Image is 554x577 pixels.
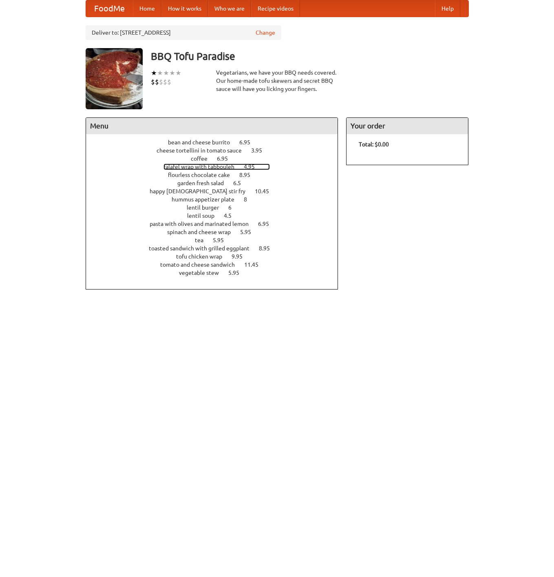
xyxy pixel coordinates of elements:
a: Home [133,0,161,17]
span: spinach and cheese wrap [167,229,239,235]
a: Recipe videos [251,0,300,17]
li: ★ [151,69,157,77]
h3: BBQ Tofu Paradise [151,48,469,64]
a: toasted sandwich with grilled eggplant 8.95 [149,245,285,252]
span: 9.95 [232,253,251,260]
span: happy [DEMOGRAPHIC_DATA] stir fry [150,188,254,195]
a: cheese tortellini in tomato sauce 3.95 [157,147,277,154]
a: How it works [161,0,208,17]
span: lentil soup [187,212,223,219]
li: $ [159,77,163,86]
li: $ [155,77,159,86]
a: Change [256,29,275,37]
span: 5.95 [240,229,259,235]
a: vegetable stew 5.95 [179,270,254,276]
span: 8.95 [259,245,278,252]
a: spinach and cheese wrap 5.95 [167,229,266,235]
a: falafel wrap with tabbouleh 4.95 [163,164,270,170]
span: 10.45 [255,188,277,195]
a: Who we are [208,0,251,17]
span: tea [195,237,212,243]
span: 6.95 [217,155,236,162]
span: lentil burger [187,204,227,211]
span: toasted sandwich with grilled eggplant [149,245,258,252]
a: Help [435,0,460,17]
span: cheese tortellini in tomato sauce [157,147,250,154]
li: ★ [175,69,181,77]
li: ★ [169,69,175,77]
span: pasta with olives and marinated lemon [150,221,257,227]
span: 5.95 [213,237,232,243]
span: 6.5 [233,180,249,186]
h4: Menu [86,118,338,134]
li: ★ [163,69,169,77]
span: coffee [191,155,216,162]
div: Vegetarians, we have your BBQ needs covered. Our home-made tofu skewers and secret BBQ sauce will... [216,69,338,93]
span: 8 [244,196,255,203]
span: hummus appetizer plate [172,196,243,203]
li: ★ [157,69,163,77]
span: 6.95 [239,139,258,146]
a: tea 5.95 [195,237,239,243]
span: flourless chocolate cake [168,172,238,178]
a: tofu chicken wrap 9.95 [176,253,258,260]
h4: Your order [347,118,468,134]
a: FoodMe [86,0,133,17]
a: pasta with olives and marinated lemon 6.95 [150,221,284,227]
a: lentil burger 6 [187,204,247,211]
a: lentil soup 4.5 [187,212,247,219]
a: coffee 6.95 [191,155,243,162]
b: Total: $0.00 [359,141,389,148]
span: 5.95 [228,270,247,276]
span: 3.95 [251,147,270,154]
img: angular.jpg [86,48,143,109]
a: happy [DEMOGRAPHIC_DATA] stir fry 10.45 [150,188,284,195]
span: bean and cheese burrito [168,139,238,146]
span: 6 [228,204,240,211]
li: $ [163,77,167,86]
span: 8.95 [239,172,258,178]
a: bean and cheese burrito 6.95 [168,139,265,146]
span: 4.5 [224,212,240,219]
span: tofu chicken wrap [176,253,230,260]
a: flourless chocolate cake 8.95 [168,172,265,178]
a: hummus appetizer plate 8 [172,196,262,203]
div: Deliver to: [STREET_ADDRESS] [86,25,281,40]
span: 11.45 [244,261,267,268]
span: 4.95 [244,164,263,170]
a: garden fresh salad 6.5 [177,180,256,186]
span: falafel wrap with tabbouleh [163,164,243,170]
span: 6.95 [258,221,277,227]
span: garden fresh salad [177,180,232,186]
li: $ [151,77,155,86]
a: tomato and cheese sandwich 11.45 [160,261,274,268]
li: $ [167,77,171,86]
span: vegetable stew [179,270,227,276]
span: tomato and cheese sandwich [160,261,243,268]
